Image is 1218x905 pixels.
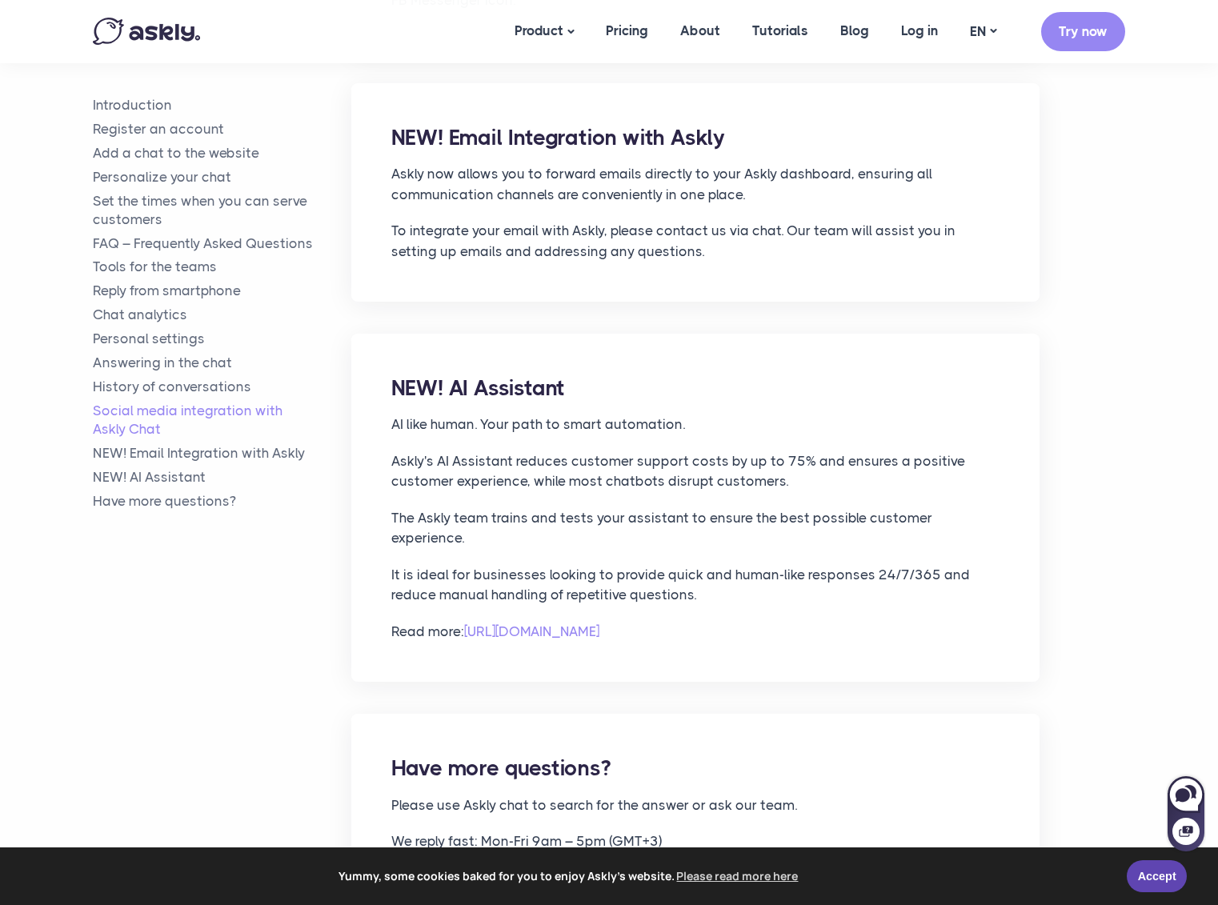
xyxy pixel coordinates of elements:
h2: Have more questions? [391,754,1000,783]
a: Tools for the teams [93,258,351,277]
a: Reply from smartphone [93,282,351,301]
p: To integrate your email with Askly, please contact us via chat. Our team will assist you in setti... [391,221,1000,262]
a: Add a chat to the website [93,144,351,162]
a: Social media integration withAskly Chat [93,402,351,438]
img: Askly [93,18,200,45]
a: FAQ – Frequently Asked Questions [93,234,351,253]
a: Accept [1127,860,1187,892]
a: Register an account [93,120,351,138]
a: Answering in the chat [93,354,351,372]
a: Try now [1041,12,1125,51]
a: Chat analytics [93,306,351,324]
p: We reply fast: Mon-Fri 9am – 5pm (GMT+3) [391,831,1000,852]
h2: NEW! Email Integration with Askly [391,123,1000,152]
p: Askly's AI Assistant reduces customer support costs by up to 75% and ensures a positive customer ... [391,451,1000,492]
a: learn more about cookies [675,864,801,888]
a: Have more questions? [93,492,351,511]
a: [URL][DOMAIN_NAME] [464,623,599,639]
a: Introduction [93,96,351,114]
p: It is ideal for businesses looking to provide quick and human-like responses 24/7/365 and reduce ... [391,565,1000,606]
a: NEW! Email Integration with Askly [93,444,351,463]
p: The Askly team trains and tests your assistant to ensure the best possible customer experience. [391,508,1000,549]
p: Read more: [391,622,1000,643]
a: Set the times when you can serve customers [93,192,351,229]
iframe: Askly chat [1166,773,1206,853]
a: Personalize your chat [93,168,351,186]
a: EN [954,20,1012,43]
p: AI like human. Your path to smart automation. [391,414,1000,435]
a: History of conversations [93,378,351,396]
a: Personal settings [93,330,351,348]
p: Please use Askly chat to search for the answer or ask our team. [391,795,1000,816]
span: Yummy, some cookies baked for you to enjoy Askly's website. [23,864,1116,888]
h2: NEW! AI Assistant [391,374,1000,402]
a: NEW! AI Assistant [93,468,351,487]
p: Askly now allows you to forward emails directly to your Askly dashboard, ensuring all communicati... [391,164,1000,205]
